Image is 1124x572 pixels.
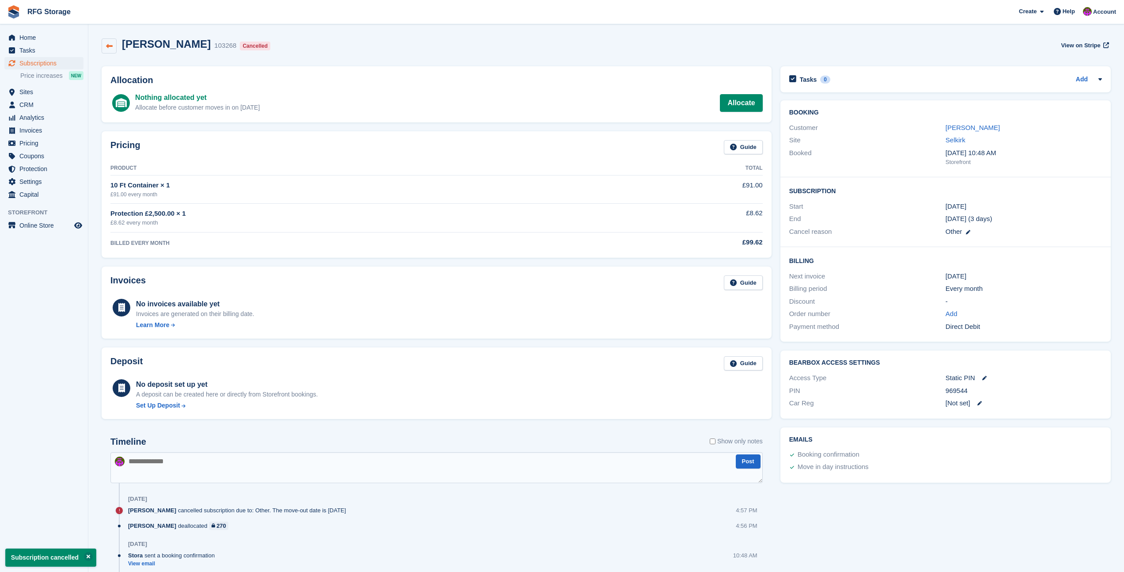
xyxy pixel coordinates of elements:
h2: [PERSON_NAME] [122,38,211,50]
a: menu [4,86,83,98]
h2: Pricing [110,140,140,155]
h2: Tasks [800,76,817,84]
time: 2025-08-28 00:00:00 UTC [946,202,966,212]
span: Sites [19,86,72,98]
div: £99.62 [624,237,763,248]
div: Booking confirmation [798,450,859,460]
a: menu [4,175,83,188]
div: Cancelled [240,42,270,50]
span: Tasks [19,44,72,57]
h2: Allocation [110,75,763,85]
div: [DATE] [946,271,1102,282]
span: Settings [19,175,72,188]
div: 270 [216,522,226,530]
th: Total [624,161,763,175]
div: Access Type [789,373,946,383]
h2: Invoices [110,275,146,290]
div: Every month [946,284,1102,294]
div: Set Up Deposit [136,401,180,410]
span: Stora [128,551,143,560]
p: A deposit can be created here or directly from Storefront bookings. [136,390,318,399]
div: [Not set] [946,398,1102,408]
div: sent a booking confirmation [128,551,219,560]
span: Analytics [19,111,72,124]
div: 10 Ft Container × 1 [110,180,624,191]
p: Subscription cancelled [5,549,96,567]
a: Add [1076,75,1088,85]
a: menu [4,188,83,201]
a: [PERSON_NAME] [946,124,1000,131]
span: [DATE] (3 days) [946,215,992,222]
h2: Emails [789,436,1102,443]
div: Car Reg [789,398,946,408]
div: deallocated [128,522,233,530]
div: BILLED EVERY MONTH [110,239,624,247]
div: 10:48 AM [733,551,757,560]
a: menu [4,111,83,124]
div: PIN [789,386,946,396]
div: Discount [789,297,946,307]
a: Price increases NEW [20,71,83,80]
div: Invoices are generated on their billing date. [136,309,254,319]
div: Billing period [789,284,946,294]
td: £91.00 [624,175,763,203]
h2: BearBox Access Settings [789,359,1102,366]
div: Static PIN [946,373,1102,383]
div: Nothing allocated yet [135,92,260,103]
a: menu [4,137,83,149]
a: Learn More [136,320,254,330]
div: 4:56 PM [736,522,757,530]
span: Coupons [19,150,72,162]
h2: Billing [789,256,1102,265]
div: 4:57 PM [736,506,757,515]
div: [DATE] 10:48 AM [946,148,1102,158]
div: Customer [789,123,946,133]
img: stora-icon-8386f47178a22dfd0bd8f6a31ec36ba5ce8667c1dd55bd0f319d3a0aa187defe.svg [7,5,20,19]
a: RFG Storage [24,4,74,19]
a: menu [4,150,83,162]
a: menu [4,163,83,175]
div: Site [789,135,946,145]
div: 969544 [946,386,1102,396]
span: View on Stripe [1061,41,1100,50]
div: NEW [69,71,83,80]
span: Subscriptions [19,57,72,69]
a: menu [4,44,83,57]
a: Allocate [720,94,762,112]
a: Guide [724,275,763,290]
div: £91.00 every month [110,191,624,198]
a: View on Stripe [1057,38,1111,53]
span: Pricing [19,137,72,149]
div: cancelled subscription due to: Other. The move-out date is [DATE] [128,506,350,515]
a: menu [4,99,83,111]
div: Order number [789,309,946,319]
a: Set Up Deposit [136,401,318,410]
div: Cancel reason [789,227,946,237]
div: £8.62 every month [110,218,624,227]
div: Storefront [946,158,1102,167]
img: Laura Lawson [115,457,125,466]
div: 103268 [214,41,236,51]
a: Add [946,309,957,319]
span: Home [19,31,72,44]
span: Protection [19,163,72,175]
h2: Timeline [110,437,146,447]
div: Start [789,202,946,212]
span: Account [1093,8,1116,16]
span: Price increases [20,72,63,80]
span: Help [1063,7,1075,16]
div: Direct Debit [946,322,1102,332]
a: Preview store [73,220,83,231]
div: Next invoice [789,271,946,282]
div: No deposit set up yet [136,379,318,390]
div: Allocate before customer moves in on [DATE] [135,103,260,112]
h2: Deposit [110,356,143,371]
div: [DATE] [128,496,147,503]
span: Online Store [19,219,72,232]
span: Capital [19,188,72,201]
span: Storefront [8,208,88,217]
a: Guide [724,356,763,371]
h2: Subscription [789,186,1102,195]
span: [PERSON_NAME] [128,522,176,530]
a: menu [4,31,83,44]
